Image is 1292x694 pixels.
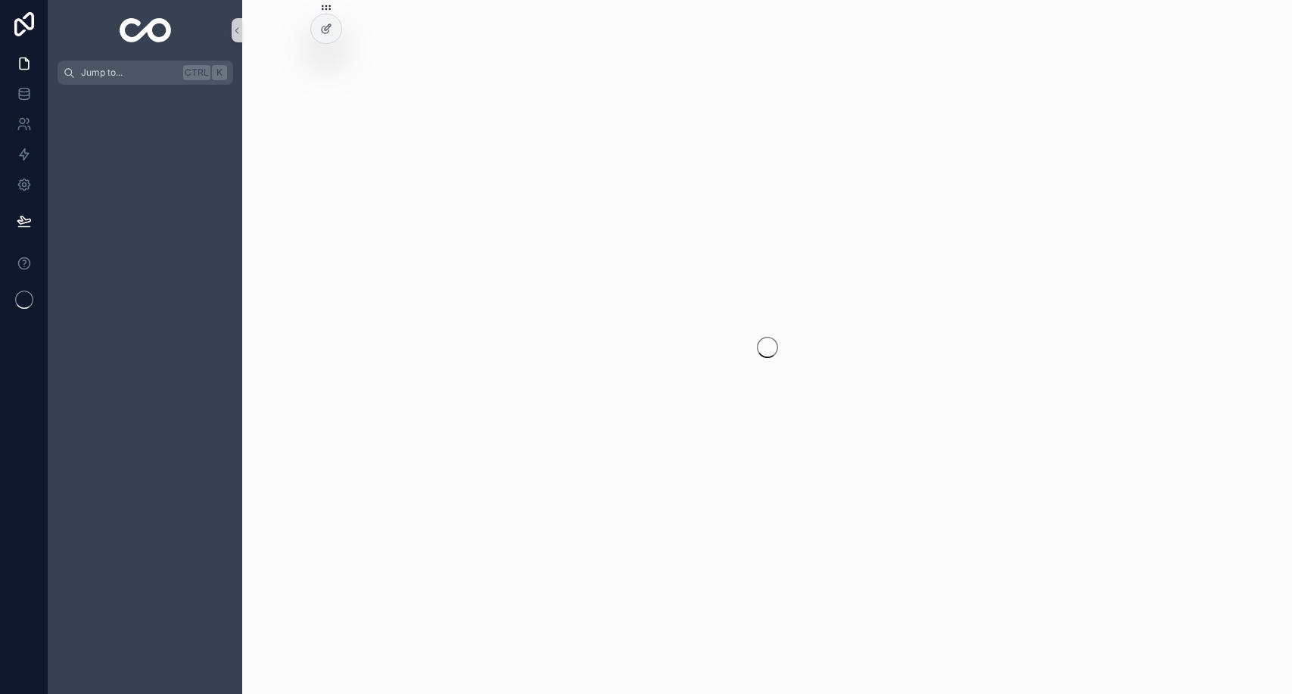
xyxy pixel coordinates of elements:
span: K [213,67,226,79]
button: Jump to...CtrlK [58,61,233,85]
span: Jump to... [81,67,177,79]
img: App logo [120,18,172,42]
span: Ctrl [183,65,210,80]
div: scrollable content [48,85,242,112]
